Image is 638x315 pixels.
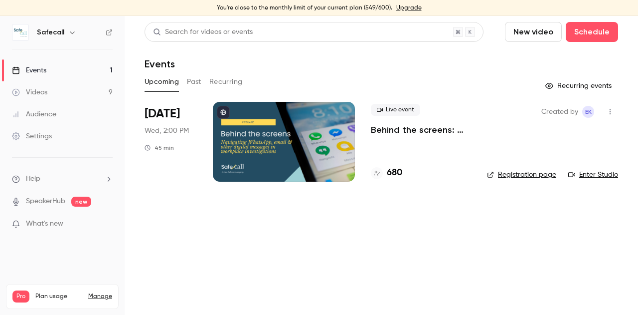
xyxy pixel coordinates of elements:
[12,109,56,119] div: Audience
[582,106,594,118] span: Emma` Koster
[585,106,592,118] span: EK
[145,144,174,152] div: 45 min
[145,126,189,136] span: Wed, 2:00 PM
[145,106,180,122] span: [DATE]
[566,22,618,42] button: Schedule
[568,170,618,180] a: Enter Studio
[26,196,65,207] a: SpeakerHub
[101,220,113,229] iframe: Noticeable Trigger
[145,74,179,90] button: Upcoming
[505,22,562,42] button: New video
[35,293,82,301] span: Plan usage
[541,78,618,94] button: Recurring events
[88,293,112,301] a: Manage
[371,124,471,136] a: Behind the screens: navigating WhatsApp, email & other digital messages in workplace investigations
[209,74,243,90] button: Recurring
[187,74,201,90] button: Past
[71,197,91,207] span: new
[26,174,40,184] span: Help
[12,174,113,184] li: help-dropdown-opener
[12,291,29,303] span: Pro
[37,27,64,37] h6: Safecall
[26,219,63,229] span: What's new
[487,170,556,180] a: Registration page
[145,102,197,182] div: Oct 8 Wed, 2:00 PM (Europe/London)
[153,27,253,37] div: Search for videos or events
[396,4,422,12] a: Upgrade
[371,104,420,116] span: Live event
[387,166,402,180] h4: 680
[12,65,46,75] div: Events
[145,58,175,70] h1: Events
[541,106,578,118] span: Created by
[12,131,52,141] div: Settings
[12,24,28,40] img: Safecall
[12,87,47,97] div: Videos
[371,166,402,180] a: 680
